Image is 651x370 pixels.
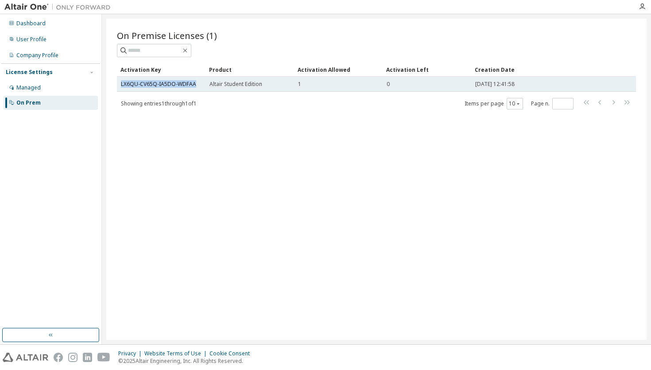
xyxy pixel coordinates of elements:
[209,62,291,77] div: Product
[118,357,255,365] p: © 2025 Altair Engineering, Inc. All Rights Reserved.
[3,353,48,362] img: altair_logo.svg
[465,98,523,109] span: Items per page
[531,98,573,109] span: Page n.
[387,81,390,88] span: 0
[16,20,46,27] div: Dashboard
[16,99,41,106] div: On Prem
[509,100,521,107] button: 10
[298,81,301,88] span: 1
[298,62,379,77] div: Activation Allowed
[4,3,115,12] img: Altair One
[121,100,197,107] span: Showing entries 1 through 1 of 1
[16,52,58,59] div: Company Profile
[386,62,468,77] div: Activation Left
[117,29,217,42] span: On Premise Licenses (1)
[83,353,92,362] img: linkedin.svg
[16,36,46,43] div: User Profile
[118,350,144,357] div: Privacy
[209,81,262,88] span: Altair Student Edition
[120,62,202,77] div: Activation Key
[16,84,41,91] div: Managed
[6,69,53,76] div: License Settings
[54,353,63,362] img: facebook.svg
[68,353,77,362] img: instagram.svg
[97,353,110,362] img: youtube.svg
[209,350,255,357] div: Cookie Consent
[475,62,597,77] div: Creation Date
[121,80,196,88] a: LX6QU-CV65Q-IA5DO-WDFAA
[475,81,515,88] span: [DATE] 12:41:58
[144,350,209,357] div: Website Terms of Use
